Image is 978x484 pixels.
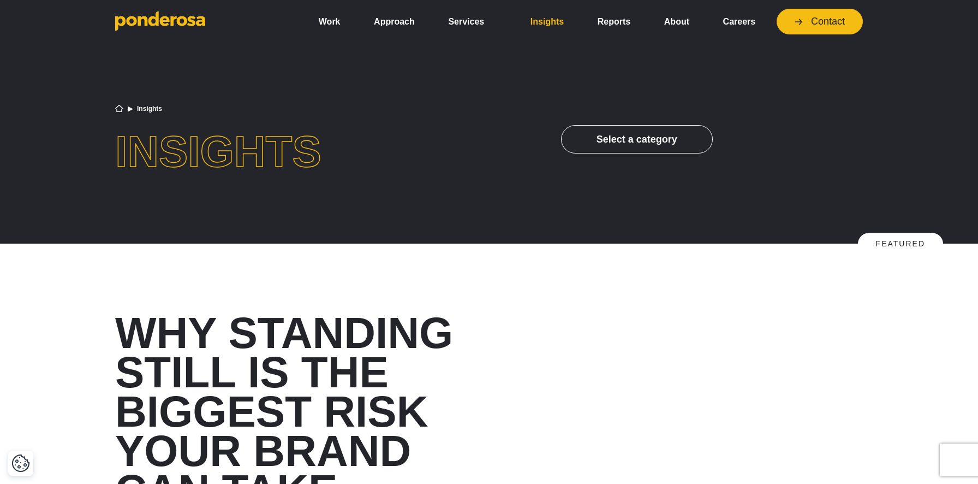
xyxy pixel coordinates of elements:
[777,9,863,34] a: Contact
[11,454,30,473] button: Cookie Settings
[115,127,321,176] span: Insights
[115,104,123,113] a: Home
[858,233,943,255] div: Featured
[11,454,30,473] img: Revisit consent button
[711,10,768,33] a: Careers
[115,11,290,33] a: Go to homepage
[361,10,427,33] a: Approach
[436,10,509,33] a: Services
[652,10,702,33] a: About
[128,105,133,112] li: ▶︎
[518,10,576,33] a: Insights
[585,10,643,33] a: Reports
[306,10,353,33] a: Work
[561,125,713,154] button: Select a category
[137,105,162,112] li: Insights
